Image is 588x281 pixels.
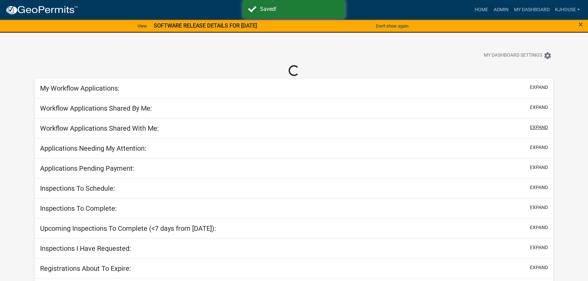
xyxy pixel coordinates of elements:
h5: Inspections To Complete: [40,204,117,212]
button: expand [530,164,548,171]
a: kjhouse [552,3,583,16]
h5: Registrations About To Expire: [40,264,131,273]
a: My Dashboard [511,3,552,16]
div: Saved! [260,5,340,13]
h5: My Workflow Applications: [40,84,120,92]
button: expand [530,84,548,91]
h5: Inspections I Have Requested: [40,244,131,252]
button: Don't show again [373,20,411,32]
strong: SOFTWARE RELEASE DETAILS FOR [DATE] [154,22,257,29]
button: expand [530,144,548,151]
a: Home [472,3,491,16]
button: expand [530,204,548,211]
h5: Workflow Applications Shared By Me: [40,104,152,112]
button: expand [530,224,548,231]
button: expand [530,184,548,191]
h5: Applications Pending Payment: [40,164,134,172]
button: expand [530,244,548,251]
h5: Applications Needing My Attention: [40,144,146,152]
h5: Inspections To Schedule: [40,184,115,192]
i: settings [544,52,552,60]
button: My Dashboard Settingssettings [478,49,557,62]
span: My Dashboard Settings [484,52,542,60]
a: Admin [491,3,511,16]
button: expand [530,124,548,131]
button: expand [530,104,548,111]
a: View [135,20,150,32]
button: expand [530,264,548,271]
span: × [578,20,583,29]
h5: Workflow Applications Shared With Me: [40,124,159,132]
button: Close [578,20,583,29]
h5: Upcoming Inspections To Complete (<7 days from [DATE]): [40,224,216,232]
